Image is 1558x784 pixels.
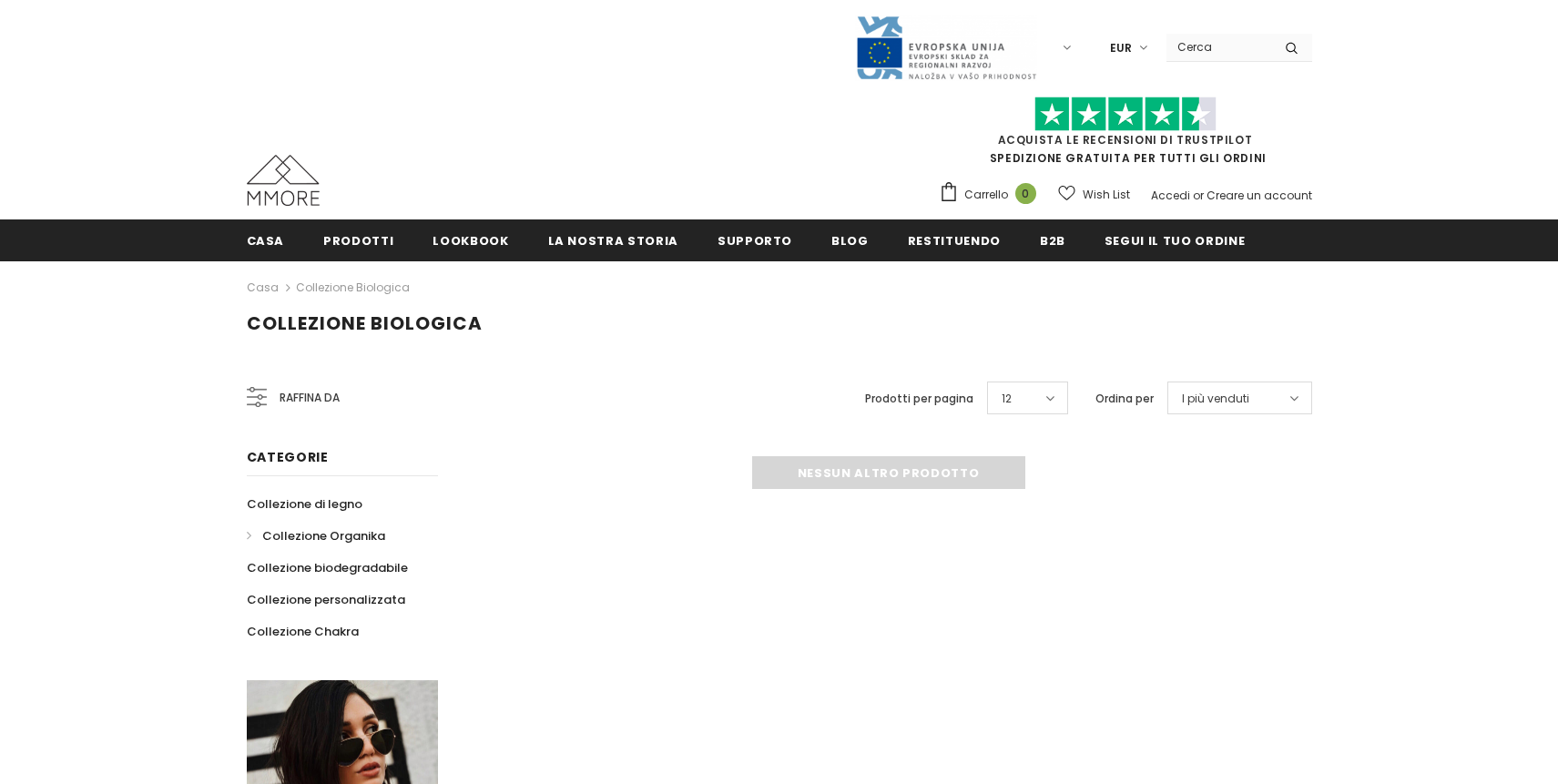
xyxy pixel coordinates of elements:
[247,155,320,206] img: Casi MMORE
[964,186,1008,204] span: Carrello
[247,277,279,299] a: Casa
[939,105,1312,166] span: SPEDIZIONE GRATUITA PER TUTTI GLI ORDINI
[1110,39,1132,57] span: EUR
[1034,97,1217,132] img: Fidati di Pilot Stars
[247,584,405,616] a: Collezione personalizzata
[247,448,329,466] span: Categorie
[1058,178,1130,210] a: Wish List
[1105,219,1245,260] a: Segui il tuo ordine
[998,132,1253,148] a: Acquista le recensioni di TrustPilot
[280,388,340,408] span: Raffina da
[247,616,359,647] a: Collezione Chakra
[247,219,285,260] a: Casa
[908,232,1001,249] span: Restituendo
[247,559,408,576] span: Collezione biodegradabile
[939,181,1045,209] a: Carrello 0
[855,39,1037,55] a: Javni Razpis
[247,591,405,608] span: Collezione personalizzata
[831,232,869,249] span: Blog
[1095,390,1154,408] label: Ordina per
[247,552,408,584] a: Collezione biodegradabile
[1105,232,1245,249] span: Segui il tuo ordine
[1040,232,1065,249] span: B2B
[908,219,1001,260] a: Restituendo
[718,232,792,249] span: supporto
[855,15,1037,81] img: Javni Razpis
[718,219,792,260] a: supporto
[1083,186,1130,204] span: Wish List
[1182,390,1249,408] span: I più venduti
[247,232,285,249] span: Casa
[1207,188,1312,203] a: Creare un account
[247,520,385,552] a: Collezione Organika
[296,280,410,295] a: Collezione biologica
[831,219,869,260] a: Blog
[1040,219,1065,260] a: B2B
[323,232,393,249] span: Prodotti
[865,390,973,408] label: Prodotti per pagina
[548,219,678,260] a: La nostra storia
[1015,183,1036,204] span: 0
[262,527,385,545] span: Collezione Organika
[247,488,362,520] a: Collezione di legno
[247,311,483,336] span: Collezione biologica
[323,219,393,260] a: Prodotti
[247,495,362,513] span: Collezione di legno
[1151,188,1190,203] a: Accedi
[433,232,508,249] span: Lookbook
[433,219,508,260] a: Lookbook
[1002,390,1012,408] span: 12
[1166,34,1271,60] input: Search Site
[1193,188,1204,203] span: or
[247,623,359,640] span: Collezione Chakra
[548,232,678,249] span: La nostra storia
